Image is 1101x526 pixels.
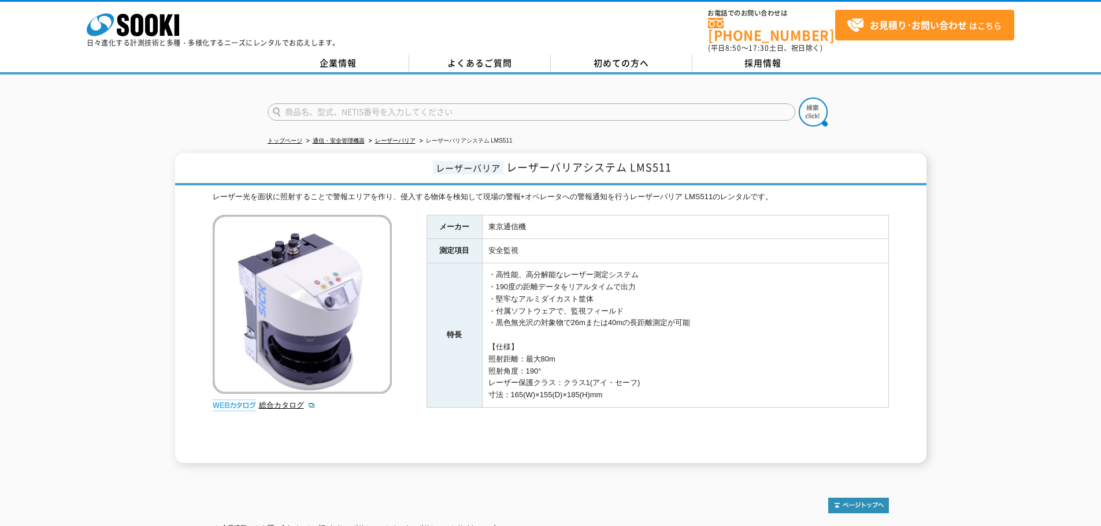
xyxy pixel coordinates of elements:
[427,239,482,263] th: 測定項目
[828,498,889,513] img: トップページへ
[433,161,503,174] span: レーザーバリア
[708,43,822,53] span: (平日 ～ 土日、祝日除く)
[708,18,835,42] a: [PHONE_NUMBER]
[748,43,769,53] span: 17:30
[551,55,692,72] a: 初めての方へ
[268,137,302,144] a: トップページ
[427,215,482,239] th: メーカー
[847,17,1002,34] span: はこちら
[708,10,835,17] span: お電話でのお問い合わせは
[213,400,256,411] img: webカタログ
[268,103,795,121] input: 商品名、型式、NETIS番号を入力してください
[835,10,1014,40] a: お見積り･お問い合わせはこちら
[409,55,551,72] a: よくあるご質問
[427,263,482,408] th: 特長
[692,55,834,72] a: 採用情報
[259,401,316,409] a: 総合カタログ
[213,191,889,203] div: レーザー光を面状に照射することで警報エリアを作り、侵入する物体を検知して現場の警報+オペレータへの警報通知を行うレーザーバリア LMS511のレンタルです。
[375,137,416,144] a: レーザーバリア
[482,239,888,263] td: 安全監視
[799,98,828,126] img: btn_search.png
[506,159,672,175] span: レーザーバリアシステム LMS511
[268,55,409,72] a: 企業情報
[870,18,967,32] strong: お見積り･お問い合わせ
[213,215,392,394] img: レーザーバリアシステム LMS511
[725,43,742,53] span: 8:50
[482,215,888,239] td: 東京通信機
[313,137,365,144] a: 通信・安全管理機器
[417,135,513,147] li: レーザーバリアシステム LMS511
[482,263,888,408] td: ・高性能、高分解能なレーザー測定システム ・190度の距離データをリアルタイムで出力 ・堅牢なアルミダイカスト筐体 ・付属ソフトウェアで、監視フィールド ・黒色無光沢の対象物で26mまたは40m...
[87,39,340,46] p: 日々進化する計測技術と多種・多様化するニーズにレンタルでお応えします。
[594,57,649,69] span: 初めての方へ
